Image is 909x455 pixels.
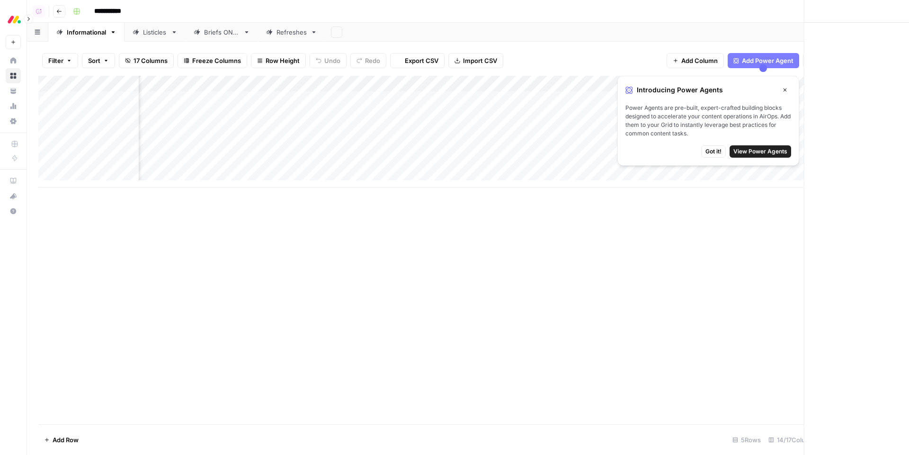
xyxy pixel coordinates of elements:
span: Filter [48,56,63,65]
div: Introducing Power Agents [625,84,791,96]
span: Redo [365,56,380,65]
a: Briefs ONLY [186,23,258,42]
button: Export CSV [390,53,445,68]
a: Home [6,53,21,68]
button: Sort [82,53,115,68]
span: View Power Agents [733,147,787,156]
button: Freeze Columns [178,53,247,68]
div: What's new? [6,189,20,203]
button: Filter [42,53,78,68]
a: Settings [6,114,21,129]
a: Informational [48,23,125,42]
div: Informational [67,27,106,37]
a: Refreshes [258,23,325,42]
span: Add Row [53,435,79,445]
div: Briefs ONLY [204,27,240,37]
span: Power Agents are pre-built, expert-crafted building blocks designed to accelerate your content op... [625,104,791,138]
button: Redo [350,53,386,68]
span: Row Height [266,56,300,65]
div: Listicles [143,27,167,37]
span: Got it! [705,147,722,156]
span: Export CSV [405,56,438,65]
button: Help + Support [6,204,21,219]
span: Freeze Columns [192,56,241,65]
a: Listicles [125,23,186,42]
a: Usage [6,98,21,114]
a: AirOps Academy [6,173,21,188]
span: Undo [324,56,340,65]
button: Undo [310,53,347,68]
button: Import CSV [448,53,503,68]
button: What's new? [6,188,21,204]
span: Sort [88,56,100,65]
button: 17 Columns [119,53,174,68]
button: View Power Agents [730,145,791,158]
span: 17 Columns [134,56,168,65]
a: Browse [6,68,21,83]
button: Add Row [38,432,84,447]
a: Your Data [6,83,21,98]
button: Got it! [701,145,726,158]
button: Workspace: Monday.com [6,8,21,31]
div: Refreshes [276,27,307,37]
img: Monday.com Logo [6,11,23,28]
button: Row Height [251,53,306,68]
